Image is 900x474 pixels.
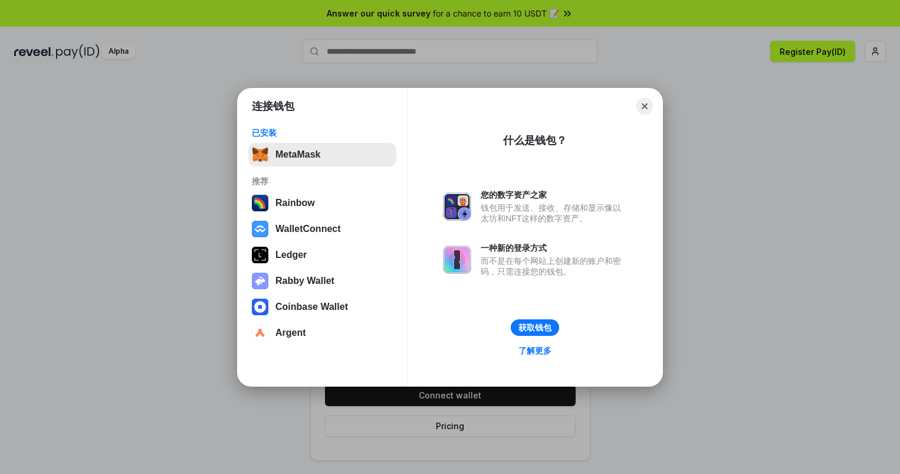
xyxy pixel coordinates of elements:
a: 了解更多 [511,343,559,358]
div: 获取钱包 [518,322,551,333]
div: 而不是在每个网站上创建新的账户和密码，只需连接您的钱包。 [481,256,627,277]
button: Ledger [248,243,396,267]
img: svg+xml,%3Csvg%20fill%3D%22none%22%20height%3D%2233%22%20viewBox%3D%220%200%2035%2033%22%20width%... [252,146,268,163]
button: MetaMask [248,143,396,166]
img: svg+xml,%3Csvg%20xmlns%3D%22http%3A%2F%2Fwww.w3.org%2F2000%2Fsvg%22%20fill%3D%22none%22%20viewBox... [252,273,268,289]
img: svg+xml,%3Csvg%20width%3D%2228%22%20height%3D%2228%22%20viewBox%3D%220%200%2028%2028%22%20fill%3D... [252,325,268,341]
img: svg+xml,%3Csvg%20xmlns%3D%22http%3A%2F%2Fwww.w3.org%2F2000%2Fsvg%22%20fill%3D%22none%22%20viewBox... [443,246,471,274]
div: 钱包用于发送、接收、存储和显示像以太坊和NFT这样的数字资产。 [481,202,627,224]
div: 一种新的登录方式 [481,243,627,253]
div: WalletConnect [275,224,341,234]
button: Close [636,98,653,115]
button: Argent [248,321,396,345]
button: Rainbow [248,191,396,215]
div: Rainbow [275,198,315,208]
div: Argent [275,328,306,338]
div: 什么是钱包？ [503,133,567,148]
div: 了解更多 [518,345,551,356]
button: WalletConnect [248,217,396,241]
div: Coinbase Wallet [275,302,348,312]
button: Coinbase Wallet [248,295,396,319]
div: 已安装 [252,128,393,138]
div: 推荐 [252,176,393,187]
div: Rabby Wallet [275,276,334,286]
h1: 连接钱包 [252,99,294,113]
div: MetaMask [275,149,320,160]
img: svg+xml,%3Csvg%20xmlns%3D%22http%3A%2F%2Fwww.w3.org%2F2000%2Fsvg%22%20fill%3D%22none%22%20viewBox... [443,192,471,221]
button: Rabby Wallet [248,269,396,293]
img: svg+xml,%3Csvg%20width%3D%22120%22%20height%3D%22120%22%20viewBox%3D%220%200%20120%20120%22%20fil... [252,195,268,211]
img: svg+xml,%3Csvg%20width%3D%2228%22%20height%3D%2228%22%20viewBox%3D%220%200%2028%2028%22%20fill%3D... [252,299,268,315]
img: svg+xml,%3Csvg%20width%3D%2228%22%20height%3D%2228%22%20viewBox%3D%220%200%2028%2028%22%20fill%3D... [252,221,268,237]
button: 获取钱包 [511,319,559,336]
div: 您的数字资产之家 [481,189,627,200]
img: svg+xml,%3Csvg%20xmlns%3D%22http%3A%2F%2Fwww.w3.org%2F2000%2Fsvg%22%20width%3D%2228%22%20height%3... [252,247,268,263]
div: Ledger [275,250,307,260]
